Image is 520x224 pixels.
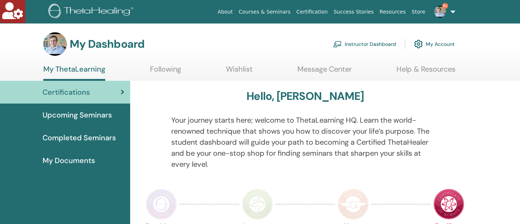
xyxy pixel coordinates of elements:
span: 9+ [442,3,448,9]
a: About [215,5,235,19]
a: My Account [414,36,455,52]
img: default.jpg [434,6,446,18]
a: Wishlist [226,65,253,79]
span: Upcoming Seminars [43,109,112,120]
p: Your journey starts here; welcome to ThetaLearning HQ. Learn the world-renowned technique that sh... [171,115,439,170]
a: Success Stories [331,5,377,19]
a: Help & Resources [396,65,455,79]
a: Store [409,5,428,19]
img: cog.svg [414,38,423,50]
img: Instructor [242,189,273,220]
img: logo.png [48,4,136,20]
span: Completed Seminars [43,132,116,143]
img: Master [338,189,369,220]
h3: My Dashboard [70,37,144,51]
a: Courses & Seminars [236,5,294,19]
span: My Documents [43,155,95,166]
h3: Hello, [PERSON_NAME] [246,90,364,103]
img: Practitioner [146,189,177,220]
span: Certifications [43,87,90,98]
a: Following [150,65,181,79]
img: Certificate of Science [433,189,464,220]
a: Certification [293,5,330,19]
img: chalkboard-teacher.svg [333,41,342,47]
a: Message Center [297,65,352,79]
a: Resources [377,5,409,19]
a: Instructor Dashboard [333,36,396,52]
a: My ThetaLearning [43,65,105,81]
img: default.jpg [43,32,67,56]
